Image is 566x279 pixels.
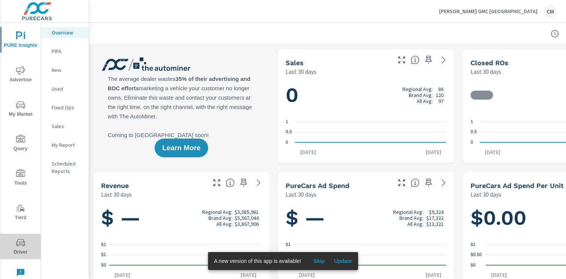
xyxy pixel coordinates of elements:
[286,190,316,199] p: Last 30 days
[52,104,83,111] p: Fixed Ops
[3,204,39,222] span: Tier2
[294,271,320,279] p: [DATE]
[52,160,83,175] p: Scheduled Reports
[399,215,423,221] p: Brand Avg:
[41,46,89,57] div: PIPA
[52,141,83,149] p: My Report
[423,54,435,66] span: Save this to your personalized report
[471,190,501,199] p: Last 30 days
[235,209,259,215] p: $3,085,961
[286,82,446,108] h1: 0
[426,215,444,221] p: $17,332
[3,66,39,84] span: Advertise
[41,121,89,132] div: Sales
[211,177,223,189] button: Make Fullscreen
[41,27,89,38] div: Overview
[286,119,288,124] text: 1
[109,271,136,279] p: [DATE]
[286,242,291,247] text: $1
[438,54,450,66] a: See more details in report
[429,209,444,215] p: $9,324
[411,178,420,187] span: Total cost of media for all PureCars channels for the selected dealership group over the selected...
[423,177,435,189] span: Save this to your personalized report
[436,92,444,98] p: 120
[334,258,352,264] span: Update
[393,209,423,215] p: Regional Avg:
[3,100,39,119] span: My Market
[420,271,447,279] p: [DATE]
[471,67,501,76] p: Last 30 days
[235,271,262,279] p: [DATE]
[286,182,349,189] h5: PureCars Ad Spend
[396,177,408,189] button: Make Fullscreen
[426,221,444,227] p: $13,321
[438,177,450,189] a: See more details in report
[101,190,132,199] p: Last 30 days
[331,255,355,267] button: Update
[396,54,408,66] button: Make Fullscreen
[52,48,83,55] p: PIPA
[3,135,39,153] span: Query
[214,258,301,264] span: A new version of this app is available!
[438,86,444,92] p: 86
[162,145,200,151] span: Learn More
[101,205,262,231] h1: $ —
[286,205,446,231] h1: $ —
[52,66,83,74] p: New
[52,85,83,93] p: Used
[101,263,106,268] text: $0
[3,169,39,188] span: Tools
[235,221,259,227] p: $3,867,906
[3,31,39,50] span: PURE Insights
[409,92,433,98] p: Brand Avg:
[407,221,423,227] p: All Avg:
[402,86,433,92] p: Regional Avg:
[101,182,129,189] h5: Revenue
[209,215,232,221] p: Brand Avg:
[52,29,83,36] p: Overview
[471,252,482,258] text: $0.50
[41,83,89,94] div: Used
[307,255,331,267] button: Skip
[3,238,39,257] span: Driver
[41,139,89,151] div: My Report
[253,177,265,189] a: See more details in report
[202,209,232,215] p: Regional Avg:
[471,59,508,67] h5: Closed ROs
[480,148,506,156] p: [DATE]
[544,4,557,18] div: CM
[52,122,83,130] p: Sales
[286,130,292,135] text: 0.5
[471,242,476,247] text: $1
[238,177,250,189] span: Save this to your personalized report
[101,252,106,258] text: $1
[471,119,473,124] text: 1
[41,102,89,113] div: Fixed Ops
[417,98,433,104] p: All Avg:
[41,64,89,76] div: New
[411,55,420,64] span: Number of vehicles sold by the dealership over the selected date range. [Source: This data is sou...
[439,8,538,15] p: [PERSON_NAME] GMC [GEOGRAPHIC_DATA]
[471,263,476,268] text: $0
[420,148,447,156] p: [DATE]
[295,148,321,156] p: [DATE]
[438,98,444,104] p: 97
[155,139,208,157] button: Learn More
[216,221,232,227] p: All Avg:
[286,67,316,76] p: Last 30 days
[471,140,473,145] text: 0
[286,59,304,67] h5: Sales
[310,258,328,264] span: Skip
[235,215,259,221] p: $5,567,044
[101,242,106,247] text: $1
[471,130,477,135] text: 0.5
[41,158,89,177] div: Scheduled Reports
[226,178,235,187] span: Total sales revenue over the selected date range. [Source: This data is sourced from the dealer’s...
[286,140,288,145] text: 0
[486,271,512,279] p: [DATE]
